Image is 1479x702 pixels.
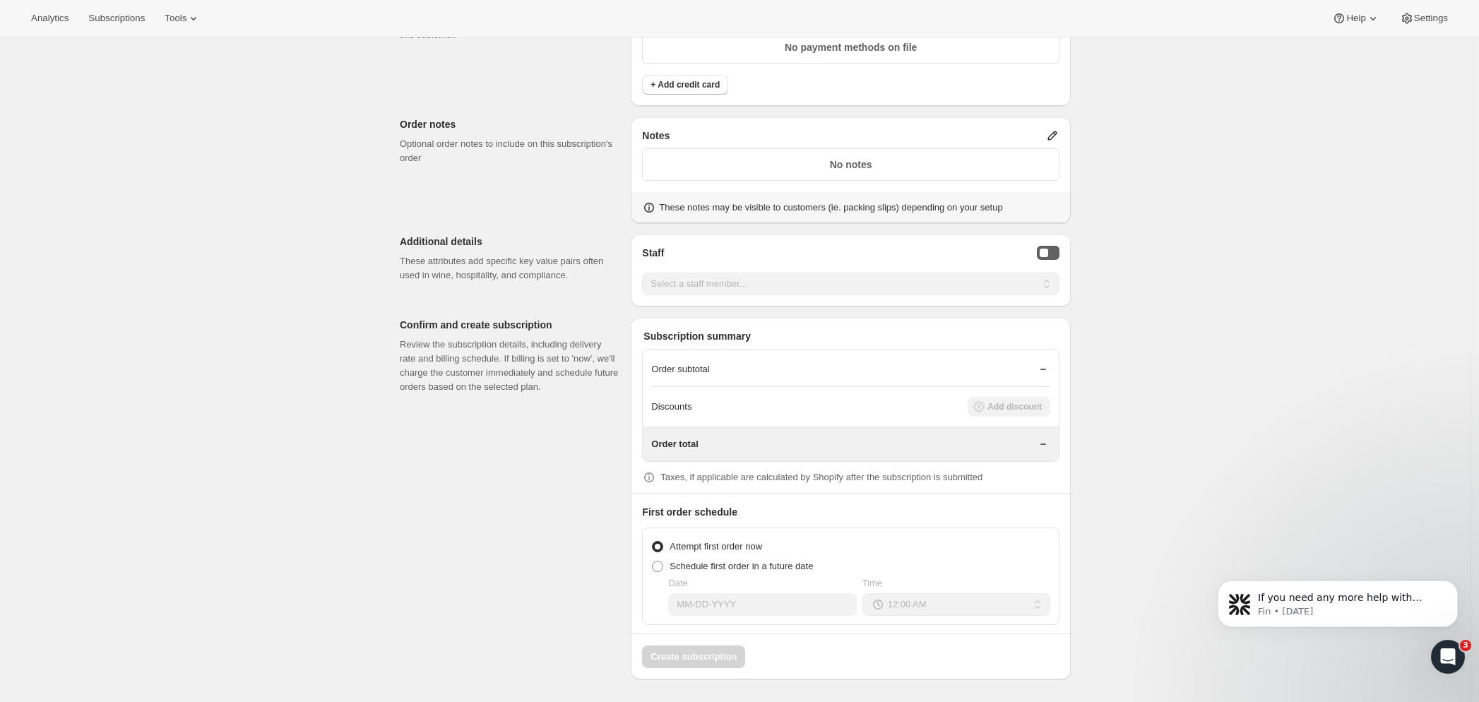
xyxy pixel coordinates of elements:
[668,593,856,616] input: MM-DD-YYYY
[88,13,145,24] span: Subscriptions
[642,75,728,95] button: + Add credit card
[651,79,720,90] span: + Add credit card
[400,137,619,165] p: Optional order notes to include on this subscription's order
[651,362,709,376] p: Order subtotal
[670,541,762,552] span: Attempt first order now
[670,561,813,571] span: Schedule first order in a future date
[642,129,670,143] span: Notes
[642,246,664,261] span: Staff
[1431,640,1465,674] iframe: Intercom live chat
[400,117,619,131] p: Order notes
[660,470,982,484] p: Taxes, if applicable are calculated by Shopify after the subscription is submitted
[400,234,619,249] p: Additional details
[80,8,153,28] button: Subscriptions
[668,578,687,588] span: Date
[1037,246,1059,260] button: Staff Selector
[165,13,186,24] span: Tools
[651,40,1050,54] p: No payment methods on file
[862,578,882,588] span: Time
[156,8,209,28] button: Tools
[400,318,619,332] p: Confirm and create subscription
[1391,8,1456,28] button: Settings
[1196,551,1479,664] iframe: Intercom notifications message
[651,437,698,451] p: Order total
[659,201,1002,215] p: These notes may be visible to customers (ie. packing slips) depending on your setup
[400,254,619,282] p: These attributes add specific key value pairs often used in wine, hospitality, and compliance.
[1346,13,1365,24] span: Help
[651,157,1050,172] p: No notes
[31,13,69,24] span: Analytics
[400,338,619,394] p: Review the subscription details, including delivery rate and billing schedule. If billing is set ...
[651,400,691,414] p: Discounts
[642,505,1059,519] p: First order schedule
[643,329,1059,343] p: Subscription summary
[1460,640,1471,651] span: 3
[1414,13,1448,24] span: Settings
[23,8,77,28] button: Analytics
[1324,8,1388,28] button: Help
